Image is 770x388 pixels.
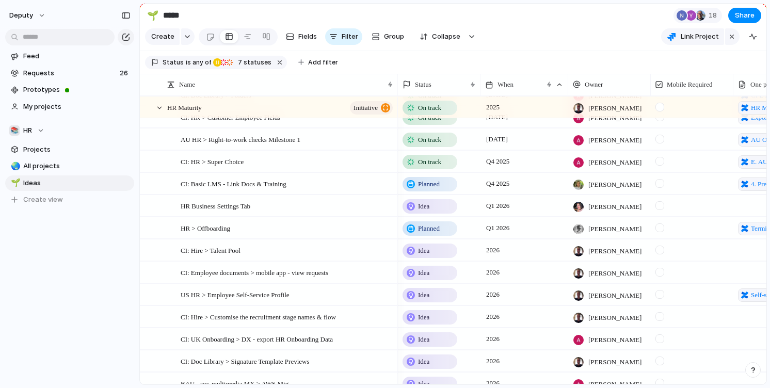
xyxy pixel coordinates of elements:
button: Create [145,28,180,45]
span: Name [179,79,195,90]
span: [PERSON_NAME] [588,202,641,212]
span: On track [418,135,441,145]
span: CI: Doc Library > Signature Template Previews [181,355,310,367]
span: CI: Basic LMS - Link Docs & Training [181,177,286,189]
span: 2026 [484,244,502,256]
button: isany of [184,57,213,68]
span: Q4 2025 [484,155,512,168]
span: [PERSON_NAME] [588,103,641,114]
span: [PERSON_NAME] [588,224,641,234]
span: 2026 [484,311,502,323]
span: [PERSON_NAME] [588,157,641,168]
span: Q1 2026 [484,222,512,234]
span: Mobile Required [667,79,712,90]
a: Projects [5,142,134,157]
span: All projects [23,161,131,171]
span: 7 [235,58,244,66]
span: Q1 2026 [484,200,512,212]
span: CI: UK Onboarding > DX - export HR Onboarding Data [181,333,333,345]
span: HR Business Settings Tab [181,200,250,212]
a: My projects [5,99,134,115]
button: initiative [350,101,393,115]
span: HR Maturity [167,101,202,113]
a: Feed [5,48,134,64]
span: CI: Hire > Talent Pool [181,244,240,256]
div: 🌏 [11,160,18,172]
span: [PERSON_NAME] [588,268,641,279]
span: 2025 [484,101,502,114]
button: Collapse [413,28,466,45]
div: 📚 [9,125,20,136]
span: Link Project [681,31,719,42]
span: On track [418,157,441,167]
span: is [186,58,191,67]
span: Idea [418,334,429,345]
a: Requests26 [5,66,134,81]
span: Fields [298,31,317,42]
button: Group [366,28,409,45]
span: any of [191,58,211,67]
span: Planned [418,223,440,234]
span: On track [418,103,441,113]
span: 2026 [484,333,502,345]
span: Create view [23,195,63,205]
span: Feed [23,51,131,61]
span: Filter [342,31,358,42]
span: [PERSON_NAME] [588,180,641,190]
button: 7 statuses [212,57,274,68]
span: Share [735,10,755,21]
span: Projects [23,144,131,155]
span: Q4 2025 [484,177,512,190]
span: Planned [418,179,440,189]
span: statuses [235,58,271,67]
span: [PERSON_NAME] [588,335,641,345]
span: 2026 [484,266,502,279]
span: Ideas [23,178,131,188]
button: 🌱 [145,7,161,24]
span: HR [23,125,32,136]
span: US HR > Employee Self-Service Profile [181,288,290,300]
span: Idea [418,357,429,367]
span: 18 [709,10,720,21]
button: 🌏 [9,161,20,171]
span: Create [151,31,174,42]
span: [PERSON_NAME] [588,135,641,145]
span: Requests [23,68,117,78]
span: 2026 [484,355,502,367]
span: Collapse [432,31,460,42]
span: CI: HR > Super Choice [181,155,244,167]
a: 🌏All projects [5,158,134,174]
span: [PERSON_NAME] [588,246,641,256]
span: CI: Hire > Customise the recruitment stage names & flow [181,311,336,322]
span: [DATE] [484,133,510,145]
button: Filter [325,28,362,45]
span: [PERSON_NAME] [588,113,641,123]
span: [PERSON_NAME] [588,290,641,301]
span: Owner [585,79,603,90]
span: 26 [120,68,130,78]
span: [PERSON_NAME] [588,357,641,367]
button: deputy [5,7,51,24]
button: Create view [5,192,134,207]
span: Idea [418,312,429,322]
span: HR > Offboarding [181,222,230,234]
span: initiative [354,101,378,115]
span: 2026 [484,288,502,301]
span: When [498,79,514,90]
span: My projects [23,102,131,112]
button: Fields [282,28,321,45]
button: 📚HR [5,123,134,138]
span: Status [163,58,184,67]
span: Group [384,31,404,42]
a: 🌱Ideas [5,175,134,191]
div: 🌱 [147,8,158,22]
span: Idea [418,246,429,256]
span: Idea [418,268,429,278]
span: [PERSON_NAME] [588,313,641,323]
span: deputy [9,10,33,21]
span: Prototypes [23,85,131,95]
div: 🌱 [11,177,18,189]
a: Prototypes [5,82,134,98]
span: Idea [418,290,429,300]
